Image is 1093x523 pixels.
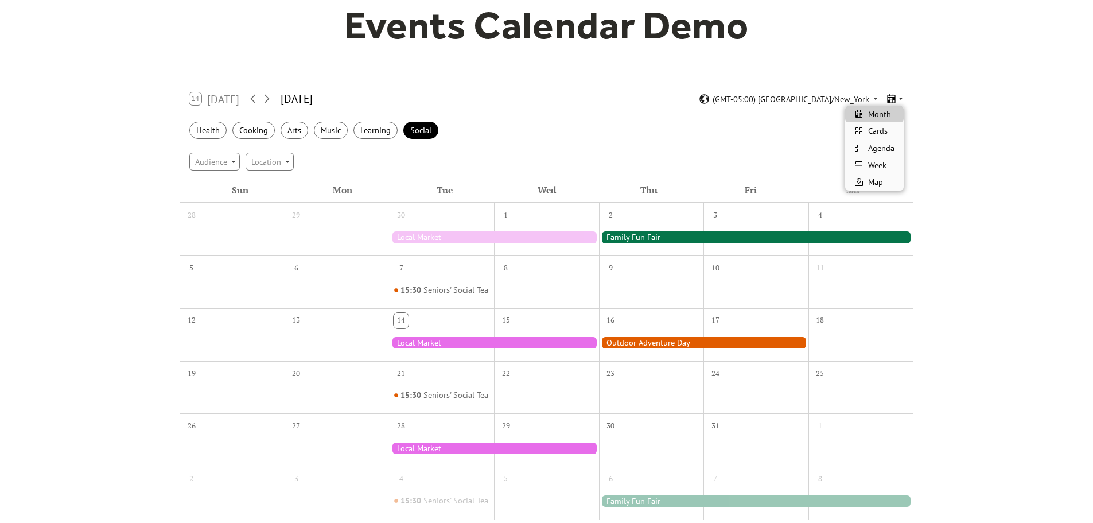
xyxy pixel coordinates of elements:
[326,2,767,49] h1: Events Calendar Demo
[868,125,888,137] span: Cards
[868,159,886,172] span: Week
[868,176,883,188] span: Map
[868,142,894,154] span: Agenda
[868,108,891,121] span: Month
